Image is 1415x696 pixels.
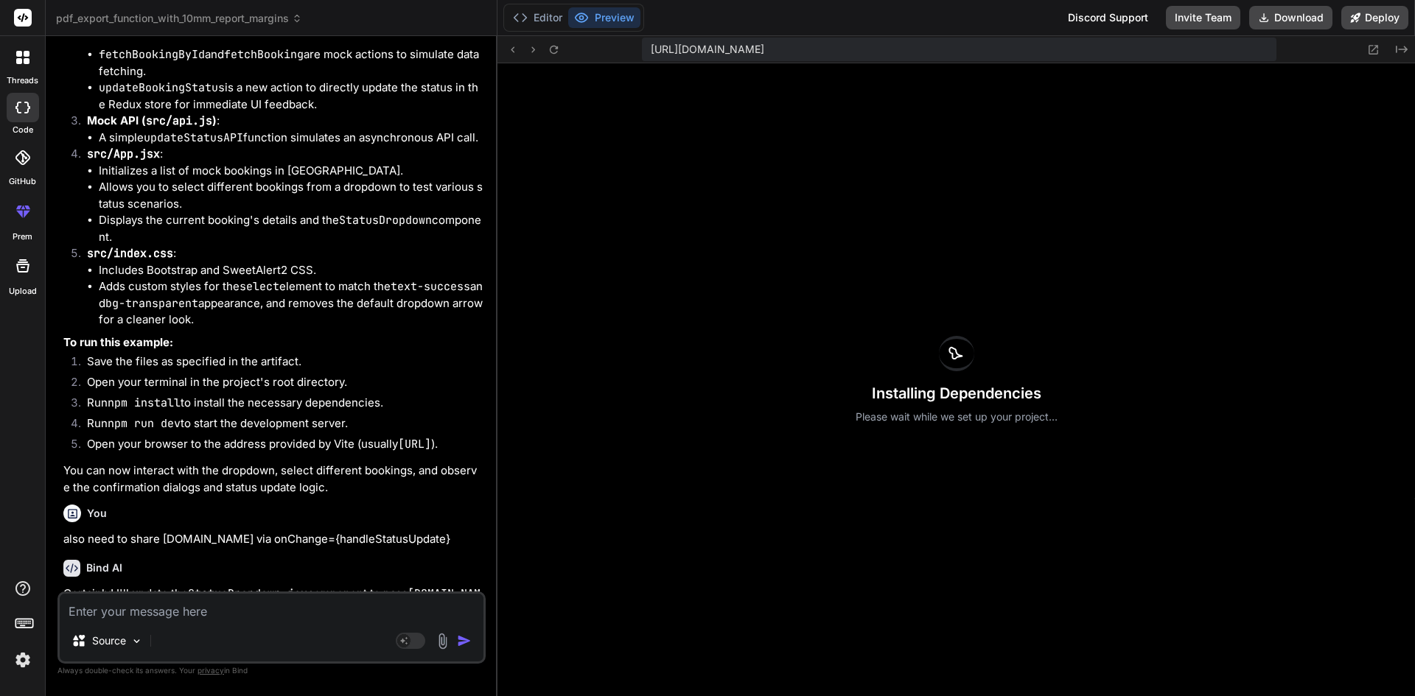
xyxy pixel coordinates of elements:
[224,47,304,62] code: fetchBooking
[7,74,38,87] label: threads
[457,633,472,648] img: icon
[108,416,181,431] code: npm run dev
[75,354,483,374] li: Save the files as specified in the artifact.
[63,586,483,636] p: Certainly! I'll update the component to pass as a separate argument to the function. This will ma...
[9,285,37,298] label: Upload
[240,279,279,294] code: select
[99,80,483,113] li: is a new action to directly update the status in the Redux store for immediate UI feedback.
[87,113,483,130] p: :
[9,175,36,188] label: GitHub
[856,409,1058,424] p: Please wait while we set up your project...
[63,463,483,496] p: You can now interact with the dropdown, select different bookings, and observe the confirmation d...
[99,212,483,245] li: Displays the current booking's details and the component.
[87,246,173,261] code: src/index.css
[434,633,451,650] img: attachment
[99,163,483,180] li: Initializes a list of mock bookings in [GEOGRAPHIC_DATA].
[75,374,483,395] li: Open your terminal in the project's root directory.
[856,383,1058,404] h3: Installing Dependencies
[1059,6,1157,29] div: Discord Support
[398,437,431,451] code: [URL]
[75,436,483,457] li: Open your browser to the address provided by Vite (usually ).
[63,335,173,349] strong: To run this example:
[99,262,483,279] li: Includes Bootstrap and SweetAlert2 CSS.
[1166,6,1240,29] button: Invite Team
[87,245,483,262] p: :
[75,415,483,436] li: Run to start the development server.
[130,635,143,647] img: Pick Models
[198,666,224,675] span: privacy
[99,179,483,212] li: Allows you to select different bookings from a dropdown to test various status scenarios.
[108,396,181,410] code: npm install
[339,213,432,228] code: StatusDropdown
[13,231,32,243] label: prem
[56,11,302,26] span: pdf_export_function_with_10mm_report_margins
[146,113,212,128] code: src/api.js
[99,47,205,62] code: fetchBookingById
[188,586,307,601] code: StatusDropdown.jsx
[1341,6,1408,29] button: Deploy
[10,647,35,672] img: settings
[87,146,483,163] p: :
[99,46,483,80] li: and are mock actions to simulate data fetching.
[99,80,225,95] code: updateBookingStatus
[568,7,640,28] button: Preview
[92,633,126,648] p: Source
[105,296,198,311] code: bg-transparent
[87,506,107,521] h6: You
[87,113,217,127] strong: Mock API ( )
[99,278,483,328] li: Adds custom styles for the element to match the and appearance, and removes the default dropdown ...
[57,664,486,678] p: Always double-check its answers. Your in Bind
[87,147,160,161] code: src/App.jsx
[99,130,483,147] li: A simple function simulates an asynchronous API call.
[75,395,483,415] li: Run to install the necessary dependencies.
[391,279,470,294] code: text-success
[507,7,568,28] button: Editor
[1249,6,1332,29] button: Download
[651,42,764,57] span: [URL][DOMAIN_NAME]
[13,124,33,136] label: code
[63,531,483,548] p: also need to share [DOMAIN_NAME] via onChange={handleStatusUpdate}
[86,560,122,575] h6: Bind AI
[144,130,243,145] code: updateStatusAPI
